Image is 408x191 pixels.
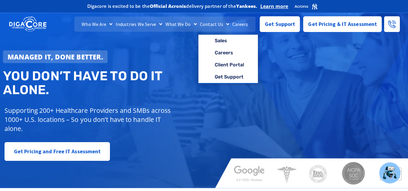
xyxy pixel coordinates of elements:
span: Get Support [265,18,295,30]
a: Get Pricing and Free IT Assessment [5,142,110,161]
img: Acronis [294,3,318,10]
h2: Digacore is excited to be the delivery partner of the [87,4,257,8]
a: Managed IT, done better. [3,50,108,63]
span: Get Pricing and Free IT Assessment [14,145,101,158]
a: Contact Us [198,17,231,32]
a: Client Portal [198,59,258,71]
a: Learn more [260,3,288,9]
a: Industries We Serve [114,17,164,32]
h2: You don’t have to do IT alone. [3,69,209,97]
a: Get Support [198,71,258,83]
a: Careers [231,17,250,32]
a: Get Support [260,16,300,32]
img: DigaCore Technology Consulting [9,16,47,32]
a: Who We Are [80,17,114,32]
strong: Managed IT, done better. [8,52,103,61]
a: What We Do [164,17,198,32]
span: Get Pricing & IT Assessment [308,18,377,30]
p: Supporting 200+ Healthcare Providers and SMBs across 1000+ U.S. locations – So you don’t have to ... [5,106,172,133]
a: Get Pricing & IT Assessment [303,16,382,32]
a: Sales [198,35,258,47]
nav: Menu [74,17,255,32]
b: Yankees. [236,3,257,9]
b: Official Acronis [150,3,186,9]
a: Careers [198,47,258,59]
ul: Contact Us [198,35,258,84]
